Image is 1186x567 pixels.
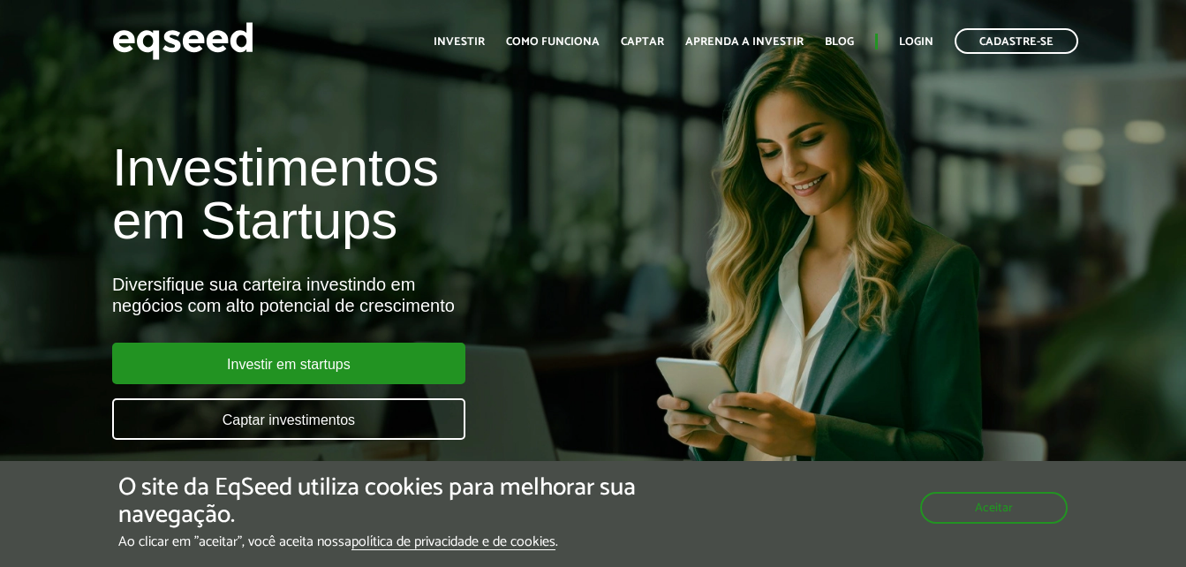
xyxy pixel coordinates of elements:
[112,18,253,64] img: EqSeed
[118,533,688,550] p: Ao clicar em "aceitar", você aceita nossa .
[112,398,465,440] a: Captar investimentos
[825,36,854,48] a: Blog
[685,36,804,48] a: Aprenda a investir
[621,36,664,48] a: Captar
[920,492,1068,524] button: Aceitar
[112,343,465,384] a: Investir em startups
[955,28,1078,54] a: Cadastre-se
[899,36,933,48] a: Login
[118,474,688,529] h5: O site da EqSeed utiliza cookies para melhorar sua navegação.
[506,36,600,48] a: Como funciona
[112,274,679,316] div: Diversifique sua carteira investindo em negócios com alto potencial de crescimento
[434,36,485,48] a: Investir
[351,535,555,550] a: política de privacidade e de cookies
[112,141,679,247] h1: Investimentos em Startups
